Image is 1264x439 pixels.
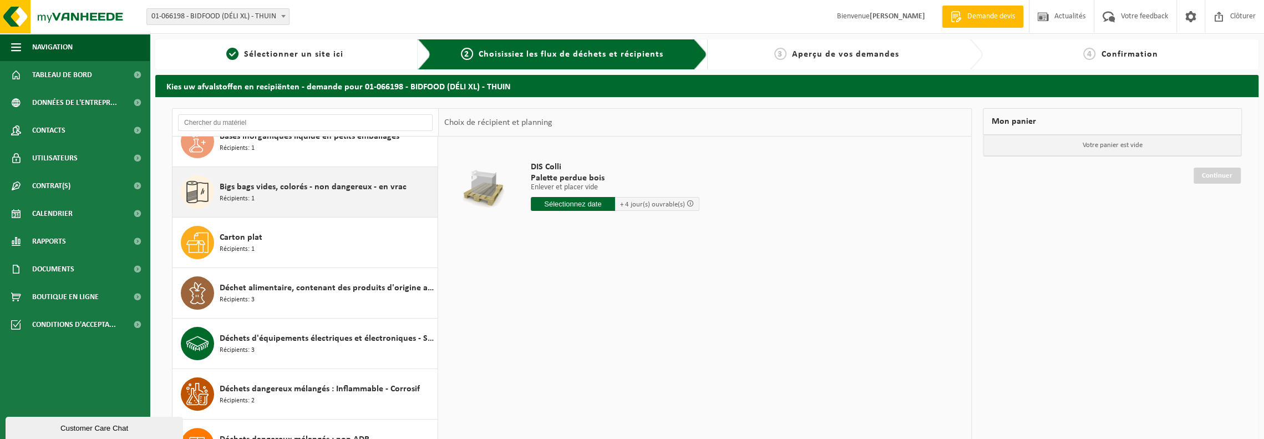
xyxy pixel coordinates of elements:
span: Sélectionner un site ici [244,50,343,59]
button: Bigs bags vides, colorés - non dangereux - en vrac Récipients: 1 [172,167,438,218]
button: Carton plat Récipients: 1 [172,218,438,268]
span: Rapports [32,228,66,255]
p: Enlever et placer vide [531,184,699,191]
span: Confirmation [1101,50,1158,59]
span: 3 [774,48,786,60]
span: Utilisateurs [32,144,78,172]
span: Documents [32,255,74,283]
span: Contacts [32,117,65,144]
span: Contrat(s) [32,172,70,200]
span: Calendrier [32,200,73,228]
span: Données de l'entrepr... [32,89,117,117]
span: + 4 jour(s) ouvrable(s) [620,201,685,208]
span: Récipients: 3 [220,295,255,305]
span: Déchet alimentaire, contenant des produits d'origine animale, emballage mélangé (sans verre), cat 3 [220,281,435,295]
input: Chercher du matériel [178,114,433,131]
span: Bigs bags vides, colorés - non dangereux - en vrac [220,180,407,194]
button: Bases inorganiques liquide en petits emballages Récipients: 1 [172,117,438,167]
button: Déchets dangereux mélangés : Inflammable - Corrosif Récipients: 2 [172,369,438,420]
span: Déchets dangereux mélangés : Inflammable - Corrosif [220,382,420,396]
a: 1Sélectionner un site ici [161,48,409,61]
input: Sélectionnez date [531,197,615,211]
span: Aperçu de vos demandes [792,50,899,59]
span: Navigation [32,33,73,61]
button: Déchet alimentaire, contenant des produits d'origine animale, emballage mélangé (sans verre), cat... [172,268,438,319]
span: DIS Colli [531,162,699,173]
span: Boutique en ligne [32,283,99,311]
span: Récipients: 1 [220,194,255,204]
iframe: chat widget [6,415,185,439]
span: Récipients: 3 [220,345,255,356]
span: Choisissiez les flux de déchets et récipients [479,50,663,59]
span: Demande devis [965,11,1018,22]
p: Votre panier est vide [983,135,1241,156]
span: Bases inorganiques liquide en petits emballages [220,130,399,143]
strong: [PERSON_NAME] [870,12,925,21]
span: Récipients: 2 [220,396,255,406]
a: Demande devis [942,6,1023,28]
span: 01-066198 - BIDFOOD (DÉLI XL) - THUIN [146,8,290,25]
span: Déchets d'équipements électriques et électroniques - Sans tubes cathodiques [220,332,435,345]
span: Carton plat [220,231,262,244]
a: Continuer [1194,168,1241,184]
button: Déchets d'équipements électriques et électroniques - Sans tubes cathodiques Récipients: 3 [172,319,438,369]
span: 4 [1083,48,1095,60]
span: Conditions d'accepta... [32,311,116,339]
div: Mon panier [983,108,1242,135]
div: Choix de récipient et planning [439,109,558,137]
span: Palette perdue bois [531,173,699,184]
span: Récipients: 1 [220,244,255,255]
span: 01-066198 - BIDFOOD (DÉLI XL) - THUIN [147,9,289,24]
span: Récipients: 1 [220,143,255,154]
span: Tableau de bord [32,61,92,89]
span: 1 [226,48,238,60]
span: 2 [461,48,473,60]
h2: Kies uw afvalstoffen en recipiënten - demande pour 01-066198 - BIDFOOD (DÉLI XL) - THUIN [155,75,1258,97]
